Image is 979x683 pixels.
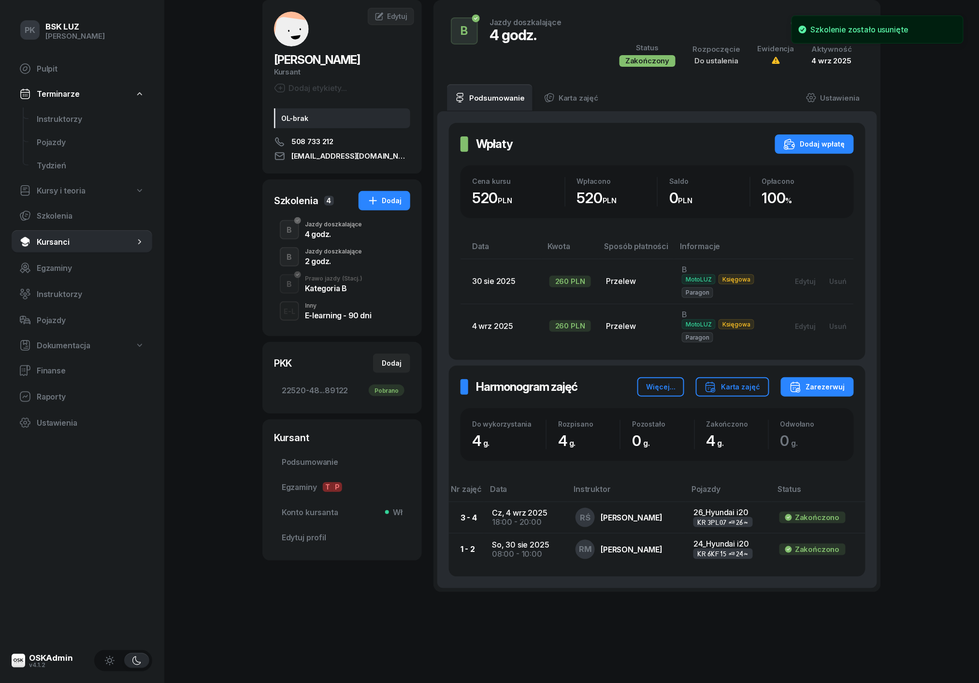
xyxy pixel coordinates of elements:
[274,216,410,243] button: BJazdy doszkalające4 godz.
[643,438,650,448] small: g.
[461,241,542,259] th: Data
[795,545,839,554] div: Zakończono
[274,82,347,94] div: Dodaj etykiety...
[682,265,687,274] span: B
[784,138,845,150] div: Dodaj wpłatę
[606,322,666,331] div: Przelew
[795,513,839,522] div: Zakończono
[274,108,410,128] div: OL-brak
[601,546,662,553] div: [PERSON_NAME]
[282,386,403,395] span: 22520-48...89122
[12,83,152,104] a: Terminarze
[274,270,410,297] button: BPrawo jazdy(Stacj.)Kategoria B
[569,438,576,448] small: g.
[619,44,675,52] div: Status
[274,194,318,208] div: Szkolenia
[646,381,676,393] div: Więcej...
[12,204,152,227] a: Szkolenia
[12,309,152,332] a: Pojazdy
[798,84,867,111] a: Ustawienia
[373,354,410,373] button: Dodaj
[696,377,769,397] button: Karta zajęć
[37,316,144,325] span: Pojazdy
[599,241,674,259] th: Sposób płatności
[637,377,684,397] button: Więcej...
[283,223,296,237] div: B
[674,241,781,259] th: Informacje
[669,189,750,207] div: 0
[717,438,724,448] small: g.
[472,189,565,207] div: 520
[795,277,816,285] div: Edytuj
[706,420,768,428] div: Zakończono
[280,274,299,294] button: B
[549,320,591,332] div: 260 PLN
[476,379,577,395] h2: Harmonogram zajęć
[12,411,152,434] a: Ustawienia
[472,432,495,449] span: 4
[283,251,296,264] div: B
[274,68,410,76] div: Kursant
[12,256,152,280] a: Egzaminy
[449,484,484,502] th: Nr zajęć
[577,189,658,207] div: 520
[484,502,568,534] td: Cz, 4 wrz 2025
[274,379,410,402] a: 22520-48...89122Pobrano
[342,276,362,282] span: (Stacj.)
[601,514,662,521] div: [PERSON_NAME]
[37,161,144,170] span: Tydzień
[697,549,749,558] div: KR 6KF15 (24)
[492,549,560,559] div: 08:00 - 10:00
[12,359,152,382] a: Finanse
[632,432,694,449] div: 0
[12,282,152,306] a: Instruktorzy
[29,654,73,662] div: OSKAdmin
[447,84,533,111] a: Podsumowanie
[280,301,299,321] button: E-L
[678,196,693,205] small: PLN
[706,432,729,449] span: 4
[37,64,144,74] span: Pulpit
[580,514,591,522] span: RŚ
[274,297,410,325] button: E-LInnyE-learning - 90 dni
[686,484,772,502] th: Pojazdy
[12,654,25,668] img: logo-xs@2x.png
[37,264,144,273] span: Egzaminy
[274,450,410,474] a: Podsumowanie
[476,136,513,152] h2: Wpłaty
[492,518,560,527] div: 18:00 - 20:00
[791,17,864,29] button: Dodaj etykiety...
[37,366,144,375] span: Finanse
[682,332,713,342] span: Paragon
[37,186,86,195] span: Kursy i teoria
[29,107,152,131] a: Instruktorzy
[792,438,798,448] small: g.
[789,318,823,334] button: Edytuj
[694,56,738,65] span: Do ustalenia
[558,432,581,449] span: 4
[359,191,410,210] button: Dodaj
[542,241,599,259] th: Kwota
[719,319,754,329] span: Księgowa
[12,230,152,253] a: Kursanci
[811,45,852,54] div: Aktywność
[472,177,565,185] div: Cena kursu
[37,138,144,147] span: Pojazdy
[274,526,410,549] a: Edytuj profil
[682,287,713,297] span: Paragon
[37,89,79,99] span: Terminarze
[291,150,410,162] span: [EMAIL_ADDRESS][DOMAIN_NAME]
[25,26,36,34] span: PK
[789,273,823,289] button: Edytuj
[382,357,402,369] div: Dodaj
[682,274,716,284] span: MotoLUZ
[823,318,854,334] button: Usuń
[603,196,617,205] small: PLN
[305,257,362,265] div: 2 godz.
[37,290,144,299] span: Instruktorzy
[693,45,740,54] div: Rozpoczęcie
[280,247,299,267] button: B
[484,484,568,502] th: Data
[489,26,561,44] div: 4 godz.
